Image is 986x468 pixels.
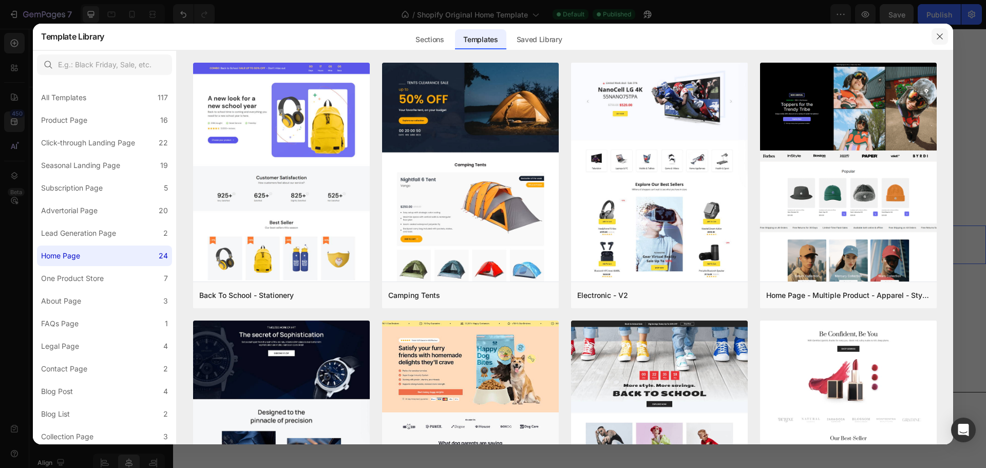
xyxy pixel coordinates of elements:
div: Home Page [41,250,80,262]
div: Camping Tents [388,289,440,302]
div: Button [13,182,36,192]
p: Get Access [370,203,443,229]
div: 2 [163,408,168,420]
div: Click-through Landing Page [41,137,135,149]
div: About Page [41,295,81,307]
div: Contact Page [41,363,87,375]
div: Product Page [41,114,87,126]
img: tent.png [382,63,559,450]
div: FAQs Page [41,317,79,330]
img: Alt Image [304,388,509,410]
div: Subscription Page [41,182,103,194]
div: Lead Generation Page [41,227,116,239]
div: 24 [159,250,168,262]
div: Electronic - V2 [577,289,628,302]
div: Templates [455,29,506,50]
div: Blog List [41,408,70,420]
a: Privacy Policy [507,295,573,307]
div: Advertorial Page [41,204,98,217]
div: 7 [164,272,168,285]
a: Terms & Conditions [392,295,480,307]
span: How can I get in contact with the vendors? [425,10,566,18]
div: Legal Page [41,340,79,352]
span: What do I get when I purchase vendors? [109,10,241,18]
span: How long does it take for the vendors to ship? [109,61,261,69]
div: 2 [163,363,168,375]
button: <p>Get Access</p> [330,197,484,235]
a: Shipping Policy [229,295,300,307]
div: 117 [158,91,168,104]
div: Saved Library [508,29,571,50]
div: Seasonal Landing Page [41,159,120,172]
a: Contact [599,295,636,307]
div: 5 [164,182,168,194]
div: Home Page - Multiple Product - Apparel - Style 4 [766,289,931,302]
div: 20 [159,204,168,217]
div: 3 [163,430,168,443]
div: Back To School - Stationery [199,289,294,302]
div: 4 [163,340,168,352]
a: Refunds [327,295,365,307]
div: 4 [163,385,168,398]
span: Do the vendors offer international shipping? [425,61,571,69]
div: 19 [160,159,168,172]
div: Rich Text Editor. Editing area: main [370,203,443,229]
div: 2 [163,227,168,239]
span: Shopify section: ss-scrolling-images [363,147,467,159]
div: Sections [407,29,452,50]
p: © 2025 Alien Sellz. All Rights Reserved. [100,428,714,443]
div: All Templates [41,91,86,104]
div: 22 [159,137,168,149]
div: One Product Store [41,272,104,285]
u: Legal [177,295,202,307]
div: 3 [163,295,168,307]
div: Blog Post [41,385,73,398]
h2: Template Library [41,23,104,50]
div: Collection Page [41,430,93,443]
div: Open Intercom Messenger [951,418,976,442]
input: E.g.: Black Friday, Sale, etc. [37,54,172,75]
div: 1 [165,317,168,330]
div: 16 [160,114,168,126]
